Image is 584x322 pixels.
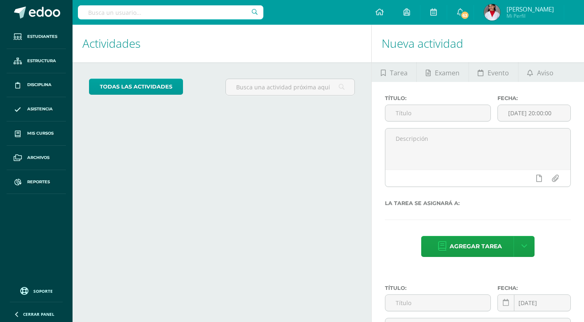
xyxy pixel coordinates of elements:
[10,285,63,296] a: Soporte
[497,285,571,291] label: Fecha:
[498,295,570,311] input: Fecha de entrega
[27,154,49,161] span: Archivos
[385,285,490,291] label: Título:
[498,105,570,121] input: Fecha de entrega
[537,63,554,83] span: Aviso
[226,79,355,95] input: Busca una actividad próxima aquí...
[372,62,416,82] a: Tarea
[27,58,56,64] span: Estructura
[450,236,502,257] span: Agregar tarea
[27,82,52,88] span: Disciplina
[507,5,554,13] span: [PERSON_NAME]
[385,295,490,311] input: Título
[78,5,263,19] input: Busca un usuario...
[390,63,408,83] span: Tarea
[385,105,490,121] input: Título
[7,25,66,49] a: Estudiantes
[488,63,509,83] span: Evento
[23,311,54,317] span: Cerrar panel
[382,25,574,62] h1: Nueva actividad
[497,95,571,101] label: Fecha:
[460,11,469,20] span: 63
[7,73,66,98] a: Disciplina
[469,62,518,82] a: Evento
[7,170,66,194] a: Reportes
[7,121,66,146] a: Mis cursos
[27,33,57,40] span: Estudiantes
[7,97,66,121] a: Asistencia
[27,130,54,137] span: Mis cursos
[27,106,53,112] span: Asistencia
[385,200,571,206] label: La tarea se asignará a:
[89,79,183,95] a: todas las Actividades
[417,62,468,82] a: Examen
[507,12,554,19] span: Mi Perfil
[518,62,563,82] a: Aviso
[484,4,500,21] img: d7b361ec98f77d5c3937ad21a36f60dd.png
[27,179,50,185] span: Reportes
[33,288,53,294] span: Soporte
[385,95,490,101] label: Título:
[7,146,66,170] a: Archivos
[82,25,361,62] h1: Actividades
[435,63,460,83] span: Examen
[7,49,66,73] a: Estructura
